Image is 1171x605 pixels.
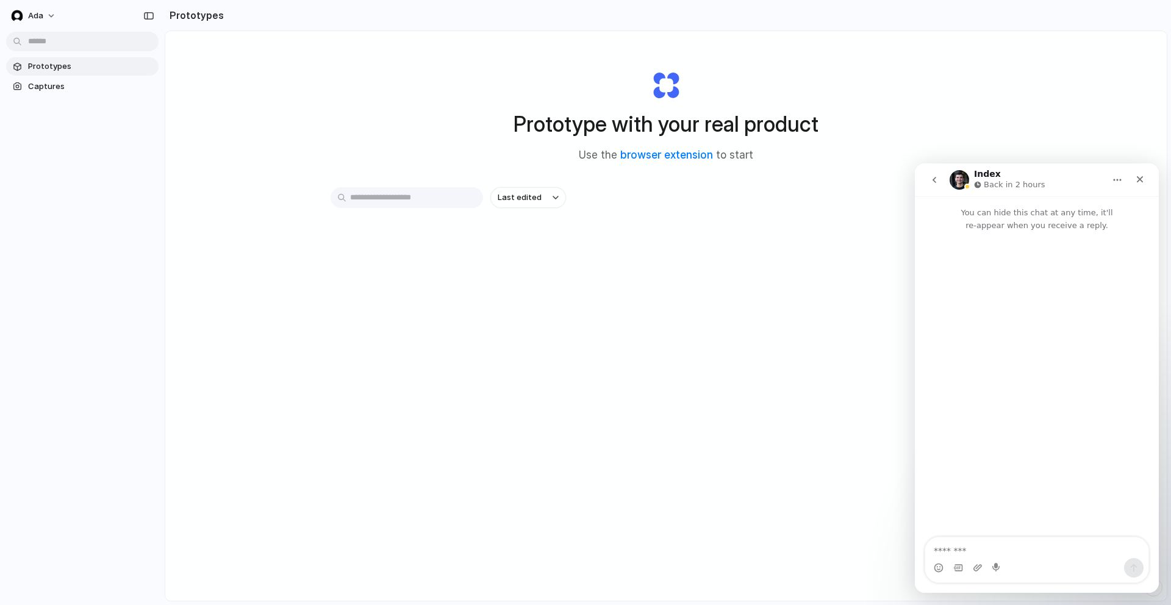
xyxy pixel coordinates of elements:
[514,108,818,140] h1: Prototype with your real product
[6,57,159,76] a: Prototypes
[28,10,43,22] span: Ada
[28,81,154,93] span: Captures
[165,8,224,23] h2: Prototypes
[490,187,566,208] button: Last edited
[6,77,159,96] a: Captures
[915,163,1159,593] iframe: Intercom live chat
[6,6,62,26] button: Ada
[579,148,753,163] span: Use the to start
[28,60,154,73] span: Prototypes
[498,192,542,204] span: Last edited
[620,149,713,161] a: browser extension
